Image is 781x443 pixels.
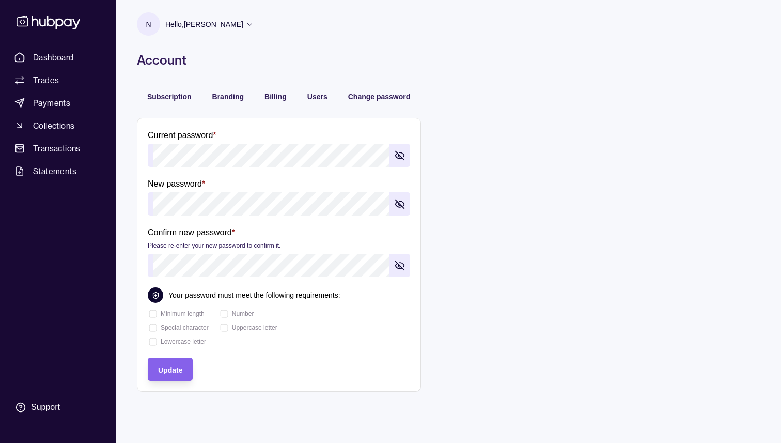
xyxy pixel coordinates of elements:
input: New password [153,192,389,216]
span: Trades [33,74,59,86]
span: Statements [33,165,76,177]
input: Confirm new password [153,254,389,277]
a: Dashboard [10,48,106,67]
p: N [146,19,151,30]
p: Please re-enter your new password to confirm it. [148,242,280,249]
p: Hello, [PERSON_NAME] [165,19,243,30]
p: Number [232,308,254,319]
span: Payments [33,97,70,109]
input: Current password [153,144,389,167]
span: Dashboard [33,51,74,64]
span: Collections [33,119,74,132]
div: animation [148,337,158,347]
a: Support [10,396,106,418]
a: Transactions [10,139,106,158]
a: Statements [10,162,106,180]
div: animation [148,309,158,319]
label: New password [148,177,205,190]
p: Special character [161,322,209,333]
button: Update [148,358,193,381]
p: Uppercase letter [232,322,277,333]
a: Payments [10,94,106,112]
p: Current password [148,131,213,140]
span: Billing [264,93,287,101]
p: Lowercase letter [161,336,206,347]
h1: Account [137,52,760,68]
p: Your password must meet the following requirements: [168,289,340,301]
span: Update [158,366,182,374]
span: Subscription [147,93,192,101]
p: Confirm new password [148,228,232,237]
label: Current password [148,129,216,141]
a: Trades [10,71,106,89]
div: Support [31,402,60,413]
span: Change password [348,93,411,101]
a: Collections [10,116,106,135]
label: Confirm new password [148,226,280,251]
span: Transactions [33,142,81,155]
div: animation [219,323,229,333]
div: animation [219,309,229,319]
p: Minimum length [161,308,205,319]
span: Branding [212,93,244,101]
p: New password [148,179,202,188]
span: Users [307,93,327,101]
div: animation [148,323,158,333]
